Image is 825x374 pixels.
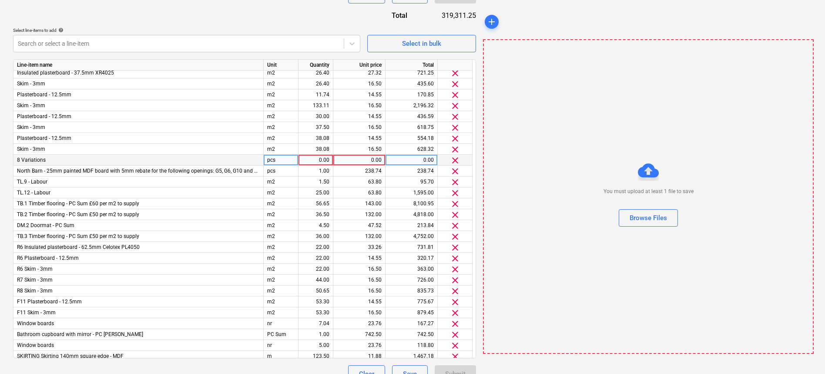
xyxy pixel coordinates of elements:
div: 26.40 [302,78,329,89]
span: Window boards [17,320,54,326]
div: m2 [264,78,298,89]
div: Unit [264,60,298,71]
span: clear [450,101,460,111]
div: m2 [264,242,298,253]
span: clear [450,351,460,362]
div: 47.52 [337,220,382,231]
div: 123.50 [302,351,329,362]
div: 0.00 [389,155,434,166]
span: clear [450,144,460,155]
div: 56.65 [302,198,329,209]
div: 213.84 [389,220,434,231]
p: You must upload at least 1 file to save [604,188,694,195]
div: 16.50 [337,264,382,275]
span: R8 Skim - 3mm [17,288,53,294]
div: 628.32 [389,144,434,155]
div: 363.00 [389,264,434,275]
div: nr [264,318,298,329]
div: m2 [264,264,298,275]
div: 0.00 [337,155,382,166]
div: 731.81 [389,242,434,253]
div: 742.50 [389,329,434,340]
div: m2 [264,286,298,296]
span: TB.3 Timber flooring - PC Sum £50 per m2 to supply [17,233,139,239]
span: DM.2 Doormat - PC Sum [17,222,74,228]
div: 22.00 [302,242,329,253]
span: TB.1 Timber flooring - PC Sum £60 per m2 to supply [17,201,139,207]
span: clear [450,155,460,166]
span: clear [450,199,460,209]
div: Total [386,60,438,71]
div: 319,311.25 [421,10,476,20]
div: 1.00 [302,329,329,340]
div: m2 [264,89,298,100]
div: 53.30 [302,307,329,318]
div: 133.11 [302,100,329,111]
div: 22.00 [302,253,329,264]
span: clear [450,308,460,318]
div: nr [264,340,298,351]
div: 16.50 [337,286,382,296]
span: SKIRTING Skirting 140mm square edge - MDF [17,353,124,359]
button: Select in bulk [367,35,476,52]
span: R6 Skim - 3mm [17,266,53,272]
span: clear [450,286,460,296]
button: Browse Files [619,209,678,227]
div: 167.27 [389,318,434,329]
span: F11 Plasterboard - 12.5mm [17,299,82,305]
span: clear [450,90,460,100]
span: 8 Variations [17,157,46,163]
div: 27.32 [337,68,382,78]
div: You must upload at least 1 file to saveBrowse Files [483,39,814,354]
span: Plasterboard - 12.5mm [17,113,71,119]
span: clear [450,122,460,133]
div: 2,196.32 [389,100,434,111]
div: 16.50 [337,78,382,89]
div: 1,595.00 [389,187,434,198]
span: TL.9 - Labour [17,179,47,185]
div: 16.50 [337,307,382,318]
div: 1,467.18 [389,351,434,362]
div: 742.50 [337,329,382,340]
span: clear [450,330,460,340]
div: 16.50 [337,122,382,133]
span: North Barn - 25mm painted MDF board with 5mm rebate for the following openings: G5, G6, G10 and G11. [17,168,265,174]
div: m2 [264,253,298,264]
div: 143.00 [337,198,382,209]
div: m2 [264,231,298,242]
div: 16.50 [337,144,382,155]
span: R6 Insulated plasterboard - 62.5mm Celotex PL4050 [17,244,140,250]
span: Bathroom cupboard with mirror - PC Sum [17,331,143,337]
div: 132.00 [337,231,382,242]
div: 879.45 [389,307,434,318]
div: 435.60 [389,78,434,89]
div: 36.50 [302,209,329,220]
div: m2 [264,187,298,198]
span: clear [450,253,460,264]
div: 63.80 [337,187,382,198]
div: 775.67 [389,296,434,307]
span: clear [450,188,460,198]
div: 238.74 [389,166,434,177]
div: 16.50 [337,275,382,286]
span: TB.2 Timber flooring - PC Sum £50 per m2 to supply [17,211,139,218]
div: m2 [264,133,298,144]
div: 0.00 [302,155,329,166]
span: add [486,17,497,27]
div: 38.08 [302,133,329,144]
div: m [264,351,298,362]
span: clear [450,275,460,286]
span: Skim - 3mm [17,146,45,152]
div: 1.00 [302,166,329,177]
div: 170.85 [389,89,434,100]
div: 4,752.00 [389,231,434,242]
div: 33.26 [337,242,382,253]
div: 63.80 [337,177,382,187]
div: m2 [264,296,298,307]
div: 554.18 [389,133,434,144]
div: 14.55 [337,296,382,307]
span: clear [450,319,460,329]
div: Unit price [333,60,386,71]
div: 22.00 [302,264,329,275]
div: m2 [264,209,298,220]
